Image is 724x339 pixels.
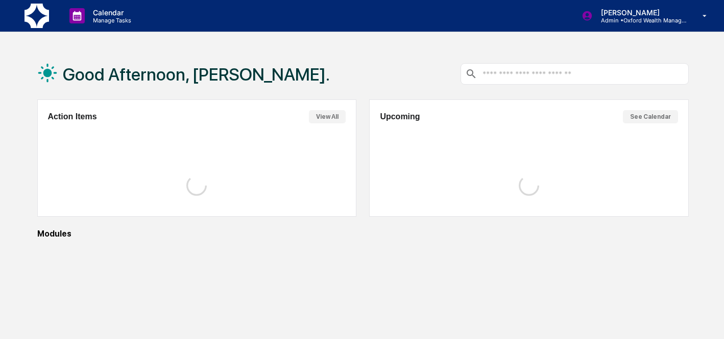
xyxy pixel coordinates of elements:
p: Calendar [85,8,136,17]
h2: Upcoming [380,112,420,121]
h2: Action Items [48,112,97,121]
p: [PERSON_NAME] [593,8,688,17]
div: Modules [37,229,689,239]
h1: Good Afternoon, [PERSON_NAME]. [63,64,330,85]
img: logo [25,4,49,28]
p: Admin • Oxford Wealth Management [593,17,688,24]
p: Manage Tasks [85,17,136,24]
button: See Calendar [623,110,678,123]
button: View All [309,110,346,123]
